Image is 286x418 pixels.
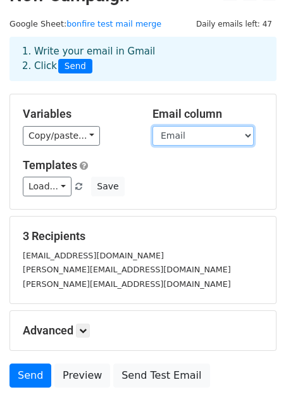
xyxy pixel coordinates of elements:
[192,17,277,31] span: Daily emails left: 47
[152,107,263,121] h5: Email column
[23,158,77,172] a: Templates
[91,177,124,196] button: Save
[9,364,51,388] a: Send
[23,107,134,121] h5: Variables
[54,364,110,388] a: Preview
[192,19,277,28] a: Daily emails left: 47
[66,19,161,28] a: bonfire test mail merge
[58,59,92,74] span: Send
[23,126,100,146] a: Copy/paste...
[23,229,263,243] h5: 3 Recipients
[13,44,273,73] div: 1. Write your email in Gmail 2. Click
[113,364,209,388] a: Send Test Email
[23,265,231,274] small: [PERSON_NAME][EMAIL_ADDRESS][DOMAIN_NAME]
[223,357,286,418] iframe: Chat Widget
[23,177,71,196] a: Load...
[9,19,161,28] small: Google Sheet:
[23,279,231,289] small: [PERSON_NAME][EMAIL_ADDRESS][DOMAIN_NAME]
[23,324,263,338] h5: Advanced
[23,251,164,260] small: [EMAIL_ADDRESS][DOMAIN_NAME]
